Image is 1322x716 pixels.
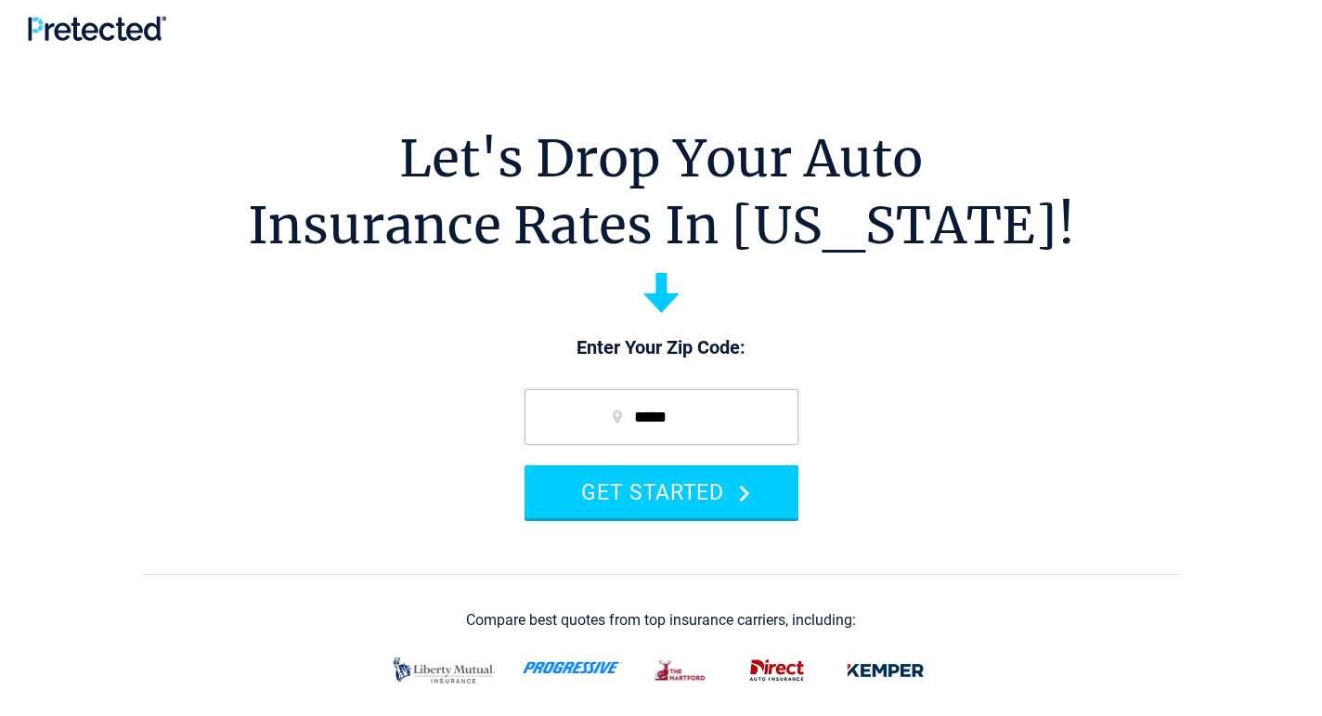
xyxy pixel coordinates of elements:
[523,661,622,674] img: progressive
[28,16,166,41] img: Pretected Logo
[836,651,935,690] img: kemper
[466,612,856,629] div: Compare best quotes from top insurance carriers, including:
[644,651,718,690] img: thehartford
[525,465,798,518] button: GET STARTED
[248,125,1075,259] h1: Let's Drop Your Auto Insurance Rates In [US_STATE]!
[525,389,798,445] input: zip code
[388,648,500,693] img: liberty
[506,335,817,361] p: Enter Your Zip Code:
[740,651,814,690] img: direct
